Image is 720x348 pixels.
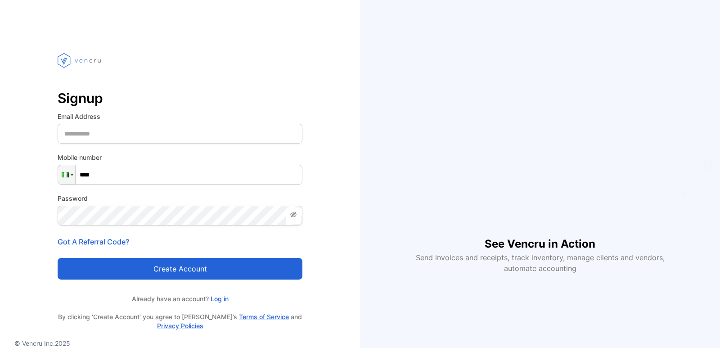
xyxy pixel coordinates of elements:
[409,75,670,221] iframe: YouTube video player
[58,36,103,85] img: vencru logo
[239,313,289,321] a: Terms of Service
[485,221,595,252] h1: See Vencru in Action
[58,258,302,280] button: Create account
[58,194,302,203] label: Password
[58,294,302,303] p: Already have an account?
[58,165,75,184] div: Nigeria: + 234
[157,322,203,330] a: Privacy Policies
[58,87,302,109] p: Signup
[58,153,302,162] label: Mobile number
[410,252,670,274] p: Send invoices and receipts, track inventory, manage clients and vendors, automate accounting
[209,295,229,303] a: Log in
[58,236,302,247] p: Got A Referral Code?
[58,112,302,121] label: Email Address
[58,312,302,330] p: By clicking ‘Create Account’ you agree to [PERSON_NAME]’s and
